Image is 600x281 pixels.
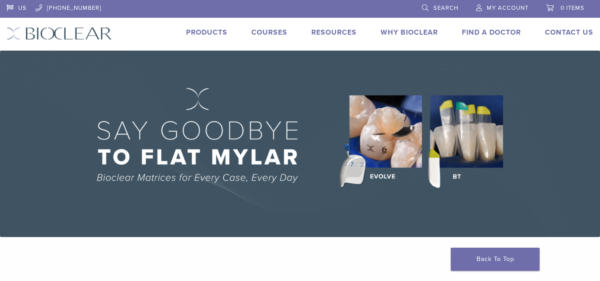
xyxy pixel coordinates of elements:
a: Products [186,28,227,37]
span: 0 items [560,4,584,12]
a: Courses [251,28,287,37]
a: Back To Top [451,248,540,271]
a: Contact Us [545,28,593,37]
img: Bioclear [7,27,112,40]
span: My Account [487,4,528,12]
span: Search [433,4,458,12]
a: Resources [311,28,357,37]
a: Find A Doctor [462,28,521,37]
a: Why Bioclear [381,28,438,37]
